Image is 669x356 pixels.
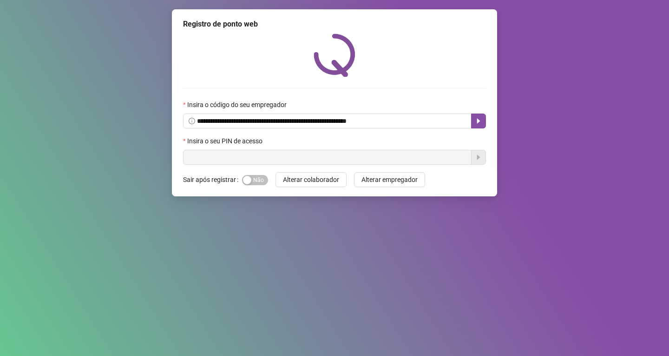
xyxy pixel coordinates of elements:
span: Alterar colaborador [283,175,339,185]
span: Alterar empregador [361,175,418,185]
button: Alterar colaborador [275,172,347,187]
label: Insira o seu PIN de acesso [183,136,269,146]
label: Insira o código do seu empregador [183,100,293,110]
span: caret-right [475,117,482,125]
div: Registro de ponto web [183,19,486,30]
img: QRPoint [314,34,355,77]
label: Sair após registrar [183,172,242,187]
span: info-circle [189,118,195,124]
button: Alterar empregador [354,172,425,187]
